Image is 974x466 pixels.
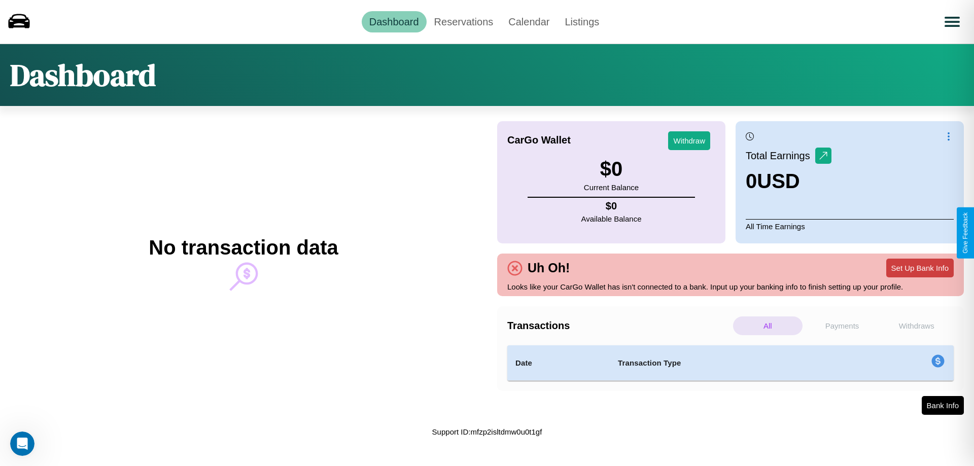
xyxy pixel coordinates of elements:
[557,11,607,32] a: Listings
[501,11,557,32] a: Calendar
[584,181,639,194] p: Current Balance
[581,212,642,226] p: Available Balance
[618,357,848,369] h4: Transaction Type
[515,357,602,369] h4: Date
[922,396,964,415] button: Bank Info
[507,345,954,381] table: simple table
[668,131,710,150] button: Withdraw
[962,212,969,254] div: Give Feedback
[746,147,815,165] p: Total Earnings
[149,236,338,259] h2: No transaction data
[581,200,642,212] h4: $ 0
[584,158,639,181] h3: $ 0
[733,316,803,335] p: All
[432,425,542,439] p: Support ID: mfzp2isltdmw0u0t1gf
[808,316,877,335] p: Payments
[746,219,954,233] p: All Time Earnings
[507,320,730,332] h4: Transactions
[10,432,34,456] iframe: Intercom live chat
[938,8,966,36] button: Open menu
[746,170,831,193] h3: 0 USD
[507,134,571,146] h4: CarGo Wallet
[10,54,156,96] h1: Dashboard
[362,11,427,32] a: Dashboard
[427,11,501,32] a: Reservations
[882,316,951,335] p: Withdraws
[886,259,954,277] button: Set Up Bank Info
[507,280,954,294] p: Looks like your CarGo Wallet has isn't connected to a bank. Input up your banking info to finish ...
[523,261,575,275] h4: Uh Oh!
